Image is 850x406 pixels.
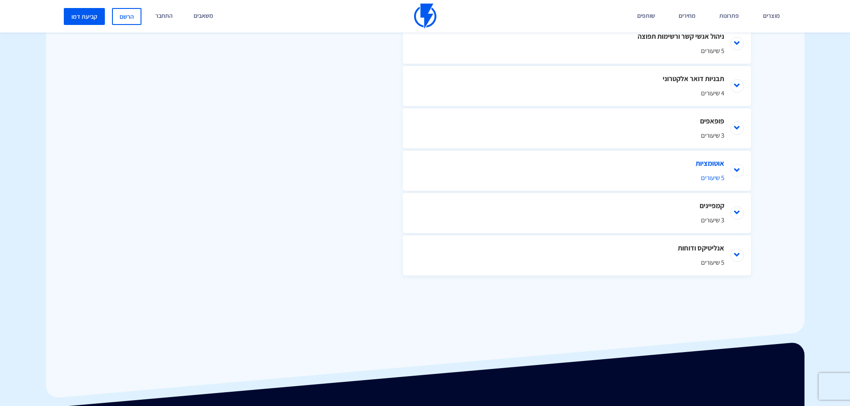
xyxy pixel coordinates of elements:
[403,66,751,106] li: תבניות דואר אלקטרוני
[112,8,141,25] a: הרשם
[430,215,724,225] span: 3 שיעורים
[403,151,751,191] li: אוטומציות
[64,8,105,25] a: קביעת דמו
[430,131,724,140] span: 3 שיעורים
[403,24,751,64] li: ניהול אנשי קשר ורשימות תפוצה
[430,88,724,98] span: 4 שיעורים
[403,193,751,233] li: קמפיינים
[430,258,724,267] span: 5 שיעורים
[403,108,751,148] li: פופאפים
[430,173,724,182] span: 5 שיעורים
[403,235,751,275] li: אנליטיקס ודוחות
[430,46,724,55] span: 5 שיעורים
